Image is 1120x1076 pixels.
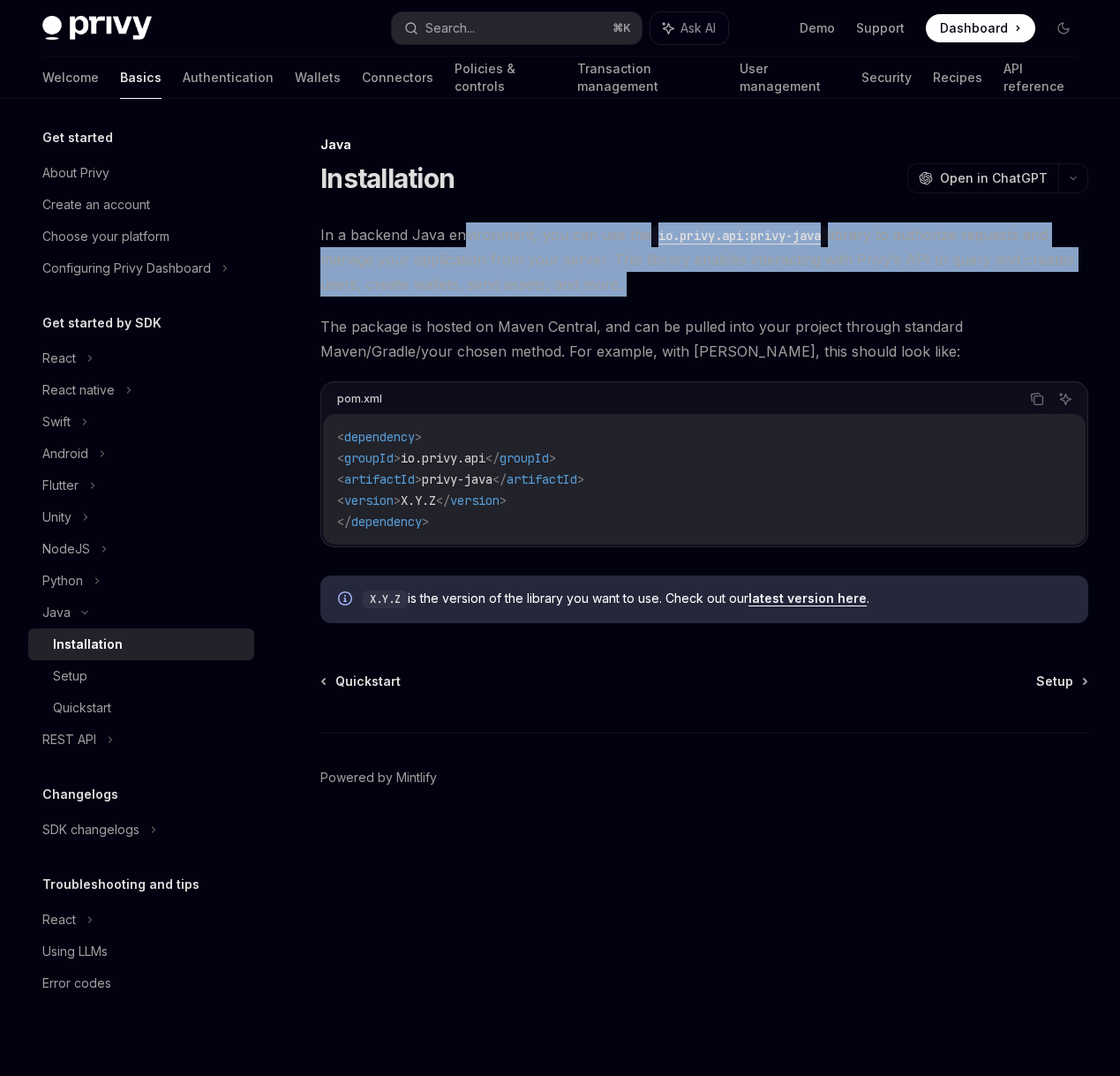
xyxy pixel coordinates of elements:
[42,348,76,369] div: React
[351,514,422,530] span: dependency
[800,19,835,37] a: Demo
[907,163,1058,193] button: Open in ChatGPT
[748,591,867,606] a: latest version here
[320,769,437,786] a: Powered by Mintlify
[183,56,274,99] a: Authentication
[322,673,401,690] a: Quickstart
[650,12,728,44] button: Ask AI
[861,56,912,99] a: Security
[492,471,507,487] span: </
[1036,673,1073,690] span: Setup
[740,56,840,99] a: User management
[415,471,422,487] span: >
[28,660,254,692] a: Setup
[926,14,1035,42] a: Dashboard
[392,12,641,44] button: Search...⌘K
[394,450,401,466] span: >
[485,450,500,466] span: </
[42,194,150,215] div: Create an account
[500,450,549,466] span: groupId
[53,634,123,655] div: Installation
[28,221,254,252] a: Choose your platform
[42,16,152,41] img: dark logo
[335,673,401,690] span: Quickstart
[28,189,254,221] a: Create an account
[337,514,351,530] span: </
[337,471,344,487] span: <
[507,471,577,487] span: artifactId
[549,450,556,466] span: >
[337,450,344,466] span: <
[53,666,87,687] div: Setup
[401,450,485,466] span: io.privy.api
[940,19,1008,37] span: Dashboard
[53,697,111,719] div: Quickstart
[42,312,162,334] h5: Get started by SDK
[42,784,118,805] h5: Changelogs
[42,570,83,591] div: Python
[940,169,1048,187] span: Open in ChatGPT
[320,222,1088,297] span: In a backend Java environment, you can use the library to authorize requests and manage your appl...
[28,967,254,999] a: Error codes
[450,493,500,508] span: version
[320,136,1088,154] div: Java
[320,314,1088,364] span: The package is hosted on Maven Central, and can be pulled into your project through standard Mave...
[42,819,139,840] div: SDK changelogs
[42,507,71,528] div: Unity
[42,127,113,148] h5: Get started
[344,471,415,487] span: artifactId
[42,973,111,994] div: Error codes
[337,429,344,445] span: <
[295,56,341,99] a: Wallets
[577,471,584,487] span: >
[1049,14,1078,42] button: Toggle dark mode
[344,429,415,445] span: dependency
[422,471,492,487] span: privy-java
[455,56,556,99] a: Policies & controls
[42,475,79,496] div: Flutter
[363,591,408,608] code: X.Y.Z
[344,450,394,466] span: groupId
[28,628,254,660] a: Installation
[28,936,254,967] a: Using LLMs
[337,388,382,410] div: pom.xml
[338,591,356,609] svg: Info
[28,157,254,189] a: About Privy
[1036,673,1086,690] a: Setup
[320,162,455,194] h1: Installation
[42,602,71,623] div: Java
[42,380,115,401] div: React native
[42,258,211,279] div: Configuring Privy Dashboard
[651,226,828,245] code: io.privy.api:privy-java
[856,19,905,37] a: Support
[42,909,76,930] div: React
[42,411,71,433] div: Swift
[42,729,96,750] div: REST API
[933,56,982,99] a: Recipes
[401,493,436,508] span: X.Y.Z
[651,226,828,244] a: io.privy.api:privy-java
[344,493,394,508] span: version
[362,56,433,99] a: Connectors
[120,56,162,99] a: Basics
[500,493,507,508] span: >
[613,21,631,35] span: ⌘ K
[337,493,344,508] span: <
[363,590,1071,608] span: is the version of the library you want to use. Check out our .
[415,429,422,445] span: >
[1054,388,1077,410] button: Ask AI
[1003,56,1078,99] a: API reference
[42,56,99,99] a: Welcome
[436,493,450,508] span: </
[422,514,429,530] span: >
[42,162,109,184] div: About Privy
[1026,388,1049,410] button: Copy the contents from the code block
[425,18,475,39] div: Search...
[28,692,254,724] a: Quickstart
[394,493,401,508] span: >
[577,56,718,99] a: Transaction management
[42,874,199,895] h5: Troubleshooting and tips
[42,226,169,247] div: Choose your platform
[42,443,88,464] div: Android
[42,941,108,962] div: Using LLMs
